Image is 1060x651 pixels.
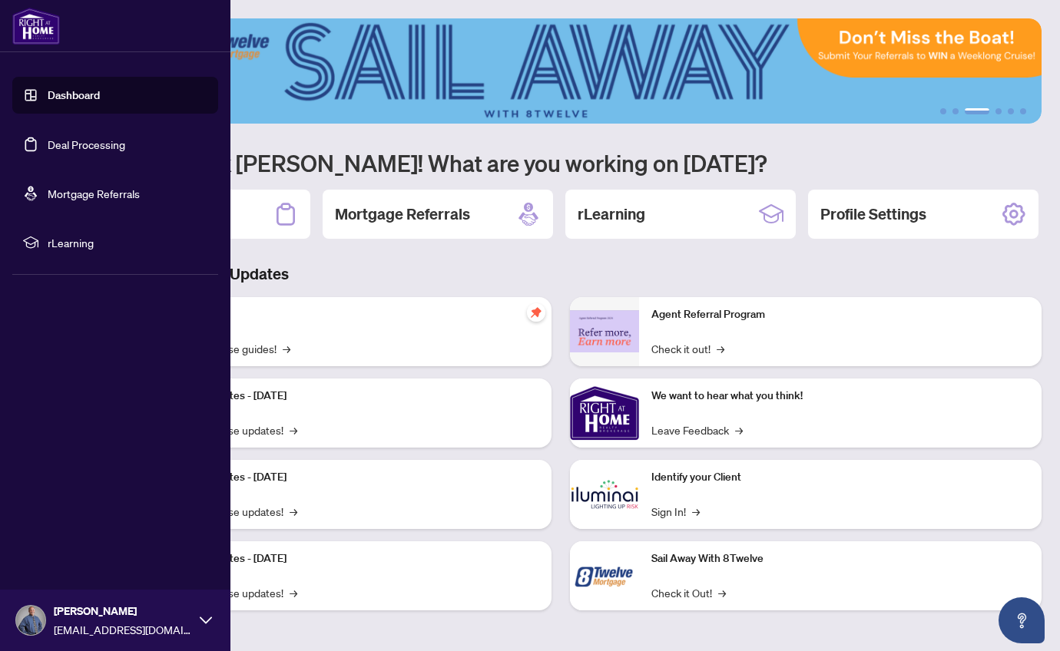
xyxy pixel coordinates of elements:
[161,550,539,567] p: Platform Updates - [DATE]
[161,306,539,323] p: Self-Help
[80,18,1042,124] img: Slide 2
[1008,108,1014,114] button: 5
[940,108,946,114] button: 1
[1020,108,1026,114] button: 6
[999,597,1045,643] button: Open asap
[161,469,539,486] p: Platform Updates - [DATE]
[995,108,1002,114] button: 4
[290,584,297,601] span: →
[692,503,700,520] span: →
[651,503,700,520] a: Sign In!→
[48,137,125,151] a: Deal Processing
[735,421,743,438] span: →
[290,421,297,438] span: →
[48,187,140,200] a: Mortgage Referrals
[820,203,926,225] h2: Profile Settings
[16,606,45,635] img: Profile Icon
[570,460,639,529] img: Identify your Client
[651,584,726,601] a: Check it Out!→
[570,541,639,610] img: Sail Away With 8Twelve
[651,469,1029,486] p: Identify your Client
[952,108,959,114] button: 2
[12,8,60,45] img: logo
[718,584,726,601] span: →
[651,306,1029,323] p: Agent Referral Program
[965,108,989,114] button: 3
[48,88,100,102] a: Dashboard
[578,203,645,225] h2: rLearning
[80,148,1042,177] h1: Welcome back [PERSON_NAME]! What are you working on [DATE]?
[161,388,539,405] p: Platform Updates - [DATE]
[717,340,724,357] span: →
[80,263,1042,285] h3: Brokerage & Industry Updates
[527,303,545,322] span: pushpin
[54,621,192,638] span: [EMAIL_ADDRESS][DOMAIN_NAME]
[335,203,470,225] h2: Mortgage Referrals
[48,234,207,251] span: rLearning
[570,378,639,448] img: We want to hear what you think!
[651,340,724,357] a: Check it out!→
[651,388,1029,405] p: We want to hear what you think!
[570,310,639,352] img: Agent Referral Program
[651,550,1029,567] p: Sail Away With 8Twelve
[283,340,290,357] span: →
[290,503,297,520] span: →
[651,421,743,438] a: Leave Feedback→
[54,603,192,620] span: [PERSON_NAME]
